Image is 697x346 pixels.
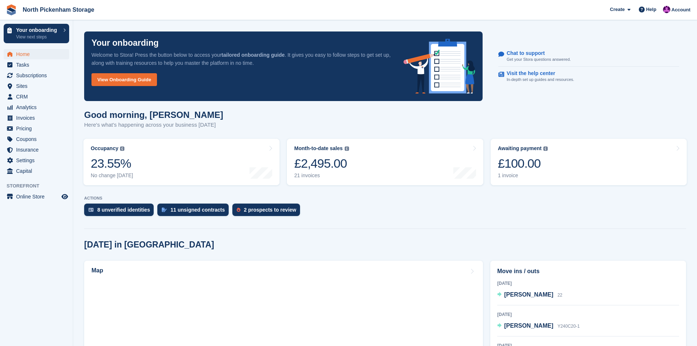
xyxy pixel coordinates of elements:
p: Chat to support [507,50,565,56]
div: 23.55% [91,156,133,171]
p: ACTIONS [84,196,686,201]
img: icon-info-grey-7440780725fd019a000dd9b08b2336e03edf1995a4989e88bcd33f0948082b44.svg [543,146,548,151]
a: Chat to support Get your Stora questions answered. [498,46,679,67]
a: Your onboarding View next steps [4,24,69,43]
span: Storefront [7,182,73,190]
div: 2 prospects to review [244,207,296,213]
span: Invoices [16,113,60,123]
span: Settings [16,155,60,165]
div: Occupancy [91,145,118,152]
a: Awaiting payment £100.00 1 invoice [491,139,687,185]
div: [DATE] [497,280,679,287]
p: Get your Stora questions answered. [507,56,571,63]
a: View Onboarding Guide [91,73,157,86]
a: 11 unsigned contracts [157,204,232,220]
div: 1 invoice [498,172,548,179]
a: menu [4,70,69,81]
a: menu [4,166,69,176]
strong: tailored onboarding guide [221,52,285,58]
a: Month-to-date sales £2,495.00 21 invoices [287,139,483,185]
a: 8 unverified identities [84,204,157,220]
h2: Move ins / outs [497,267,679,276]
img: onboarding-info-6c161a55d2c0e0a8cae90662b2fe09162a5109e8cc188191df67fb4f79e88e88.svg [404,39,475,94]
div: 11 unsigned contracts [170,207,225,213]
a: menu [4,134,69,144]
a: menu [4,92,69,102]
span: Online Store [16,191,60,202]
p: View next steps [16,34,60,40]
div: 8 unverified identities [97,207,150,213]
p: Your onboarding [91,39,159,47]
span: Coupons [16,134,60,144]
img: verify_identity-adf6edd0f0f0b5bbfe63781bf79b02c33cf7c696d77639b501bdc392416b5a36.svg [89,208,94,212]
a: menu [4,123,69,134]
h2: [DATE] in [GEOGRAPHIC_DATA] [84,240,214,250]
h1: Good morning, [PERSON_NAME] [84,110,223,120]
span: [PERSON_NAME] [504,291,553,298]
h2: Map [91,267,103,274]
a: [PERSON_NAME] 22 [497,290,562,300]
img: icon-info-grey-7440780725fd019a000dd9b08b2336e03edf1995a4989e88bcd33f0948082b44.svg [345,146,349,151]
img: James Gulliver [663,6,670,13]
span: CRM [16,92,60,102]
span: 22 [558,293,562,298]
span: Account [671,6,690,14]
div: No change [DATE] [91,172,133,179]
a: Occupancy 23.55% No change [DATE] [83,139,280,185]
div: [DATE] [497,311,679,318]
div: £100.00 [498,156,548,171]
img: icon-info-grey-7440780725fd019a000dd9b08b2336e03edf1995a4989e88bcd33f0948082b44.svg [120,146,124,151]
a: menu [4,113,69,123]
a: [PERSON_NAME] Y240C20-1 [497,321,580,331]
a: menu [4,60,69,70]
span: Insurance [16,145,60,155]
p: In-depth set up guides and resources. [507,77,574,83]
a: Visit the help center In-depth set up guides and resources. [498,67,679,86]
a: North Pickenham Storage [20,4,97,16]
p: Here's what's happening across your business [DATE] [84,121,223,129]
div: Month-to-date sales [294,145,342,152]
a: menu [4,102,69,112]
span: [PERSON_NAME] [504,323,553,329]
a: menu [4,145,69,155]
img: contract_signature_icon-13c848040528278c33f63329250d36e43548de30e8caae1d1a13099fd9432cc5.svg [162,208,167,212]
a: menu [4,81,69,91]
div: Awaiting payment [498,145,542,152]
span: Y240C20-1 [558,324,580,329]
p: Welcome to Stora! Press the button below to access your . It gives you easy to follow steps to ge... [91,51,392,67]
a: 2 prospects to review [232,204,304,220]
span: Subscriptions [16,70,60,81]
a: Preview store [60,192,69,201]
span: Create [610,6,625,13]
span: Analytics [16,102,60,112]
img: prospect-51fa495bee0391a8d652442698ab0144808aea92771e9ea1ae160a38d050c398.svg [237,208,240,212]
a: menu [4,191,69,202]
p: Your onboarding [16,27,60,33]
div: £2,495.00 [294,156,349,171]
span: Capital [16,166,60,176]
span: Home [16,49,60,59]
span: Help [646,6,656,13]
span: Pricing [16,123,60,134]
p: Visit the help center [507,70,569,77]
img: stora-icon-8386f47178a22dfd0bd8f6a31ec36ba5ce8667c1dd55bd0f319d3a0aa187defe.svg [6,4,17,15]
div: 21 invoices [294,172,349,179]
span: Sites [16,81,60,91]
span: Tasks [16,60,60,70]
a: menu [4,155,69,165]
a: menu [4,49,69,59]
